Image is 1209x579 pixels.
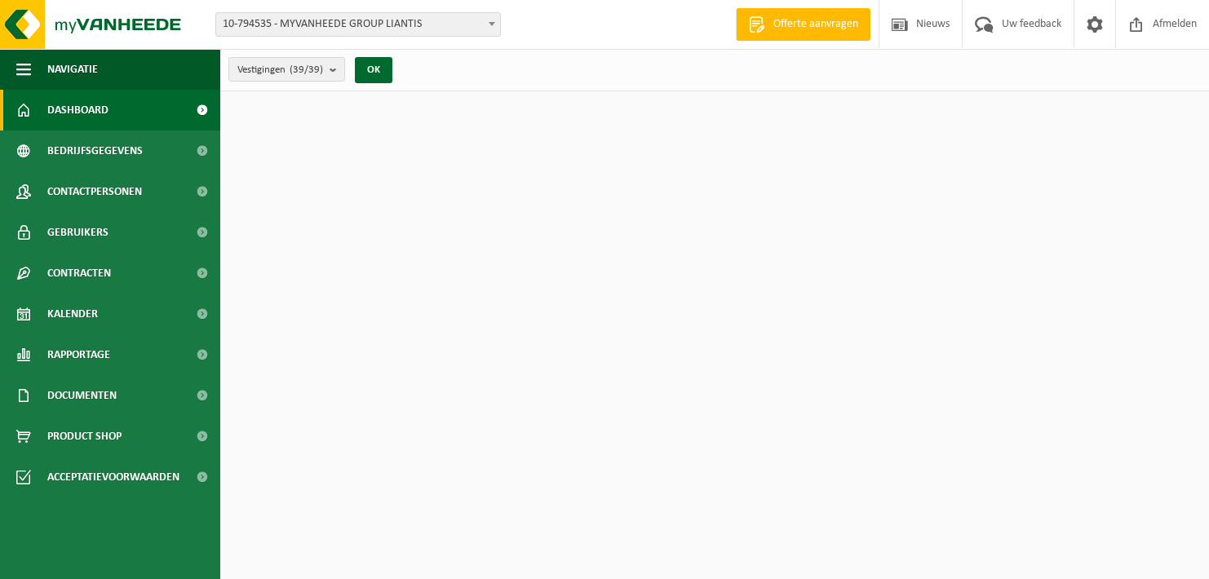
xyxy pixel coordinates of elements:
[736,8,870,41] a: Offerte aanvragen
[47,171,142,212] span: Contactpersonen
[237,58,323,82] span: Vestigingen
[228,57,345,82] button: Vestigingen(39/39)
[47,253,111,294] span: Contracten
[47,416,122,457] span: Product Shop
[47,457,179,497] span: Acceptatievoorwaarden
[216,13,500,36] span: 10-794535 - MYVANHEEDE GROUP LIANTIS
[355,57,392,83] button: OK
[47,130,143,171] span: Bedrijfsgegevens
[47,294,98,334] span: Kalender
[47,90,108,130] span: Dashboard
[47,49,98,90] span: Navigatie
[47,334,110,375] span: Rapportage
[47,375,117,416] span: Documenten
[769,16,862,33] span: Offerte aanvragen
[290,64,323,75] count: (39/39)
[47,212,108,253] span: Gebruikers
[215,12,501,37] span: 10-794535 - MYVANHEEDE GROUP LIANTIS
